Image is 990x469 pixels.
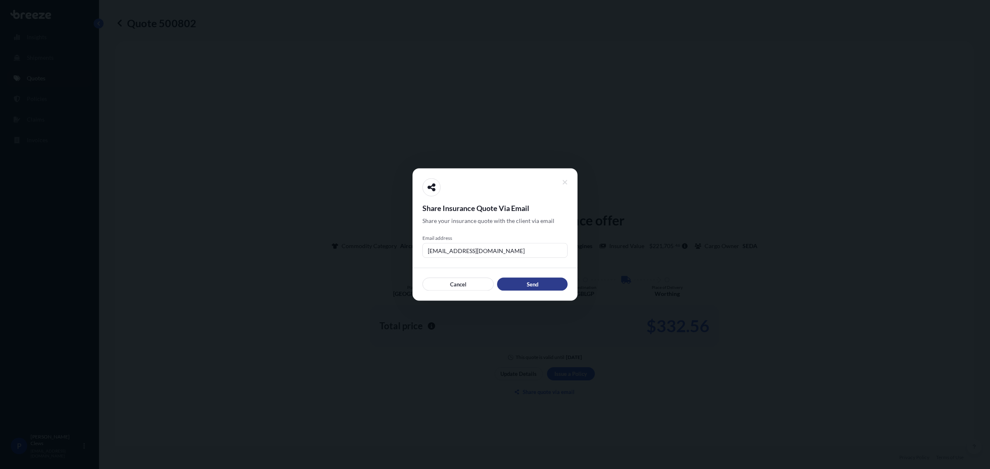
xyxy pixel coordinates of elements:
[422,217,554,225] span: Share your insurance quote with the client via email
[527,280,538,288] p: Send
[422,203,568,213] span: Share Insurance Quote Via Email
[422,243,568,258] input: example@gmail.com
[422,278,494,291] button: Cancel
[497,278,568,291] button: Send
[450,280,467,288] p: Cancel
[422,235,568,242] span: Email address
